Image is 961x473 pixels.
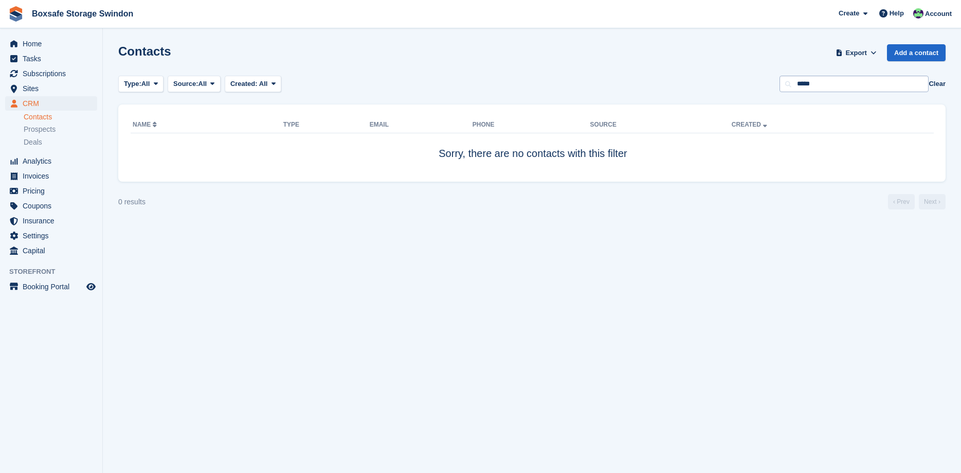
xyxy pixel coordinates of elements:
[173,79,198,89] span: Source:
[24,137,42,147] span: Deals
[5,229,97,243] a: menu
[259,80,268,87] span: All
[283,117,370,133] th: Type
[370,117,473,133] th: Email
[23,37,84,51] span: Home
[24,125,56,134] span: Prospects
[23,229,84,243] span: Settings
[133,121,159,128] a: Name
[5,51,97,66] a: menu
[886,194,948,209] nav: Page
[225,76,281,93] button: Created: All
[887,44,946,61] a: Add a contact
[5,96,97,111] a: menu
[732,121,769,128] a: Created
[5,66,97,81] a: menu
[23,184,84,198] span: Pricing
[888,194,915,209] a: Previous
[24,112,97,122] a: Contacts
[473,117,590,133] th: Phone
[439,148,627,159] span: Sorry, there are no contacts with this filter
[24,137,97,148] a: Deals
[23,169,84,183] span: Invoices
[929,79,946,89] button: Clear
[925,9,952,19] span: Account
[5,154,97,168] a: menu
[919,194,946,209] a: Next
[890,8,904,19] span: Help
[5,214,97,228] a: menu
[198,79,207,89] span: All
[23,81,84,96] span: Sites
[5,81,97,96] a: menu
[23,214,84,228] span: Insurance
[28,5,137,22] a: Boxsafe Storage Swindon
[23,154,84,168] span: Analytics
[5,279,97,294] a: menu
[590,117,732,133] th: Source
[23,66,84,81] span: Subscriptions
[23,51,84,66] span: Tasks
[9,267,102,277] span: Storefront
[5,243,97,258] a: menu
[118,44,171,58] h1: Contacts
[5,169,97,183] a: menu
[23,243,84,258] span: Capital
[23,279,84,294] span: Booking Portal
[833,44,879,61] button: Export
[118,197,146,207] div: 0 results
[839,8,859,19] span: Create
[85,281,97,293] a: Preview store
[23,199,84,213] span: Coupons
[5,199,97,213] a: menu
[5,37,97,51] a: menu
[5,184,97,198] a: menu
[23,96,84,111] span: CRM
[141,79,150,89] span: All
[8,6,24,22] img: stora-icon-8386f47178a22dfd0bd8f6a31ec36ba5ce8667c1dd55bd0f319d3a0aa187defe.svg
[118,76,164,93] button: Type: All
[913,8,923,19] img: Kim Virabi
[24,124,97,135] a: Prospects
[846,48,867,58] span: Export
[124,79,141,89] span: Type:
[230,80,258,87] span: Created:
[168,76,221,93] button: Source: All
